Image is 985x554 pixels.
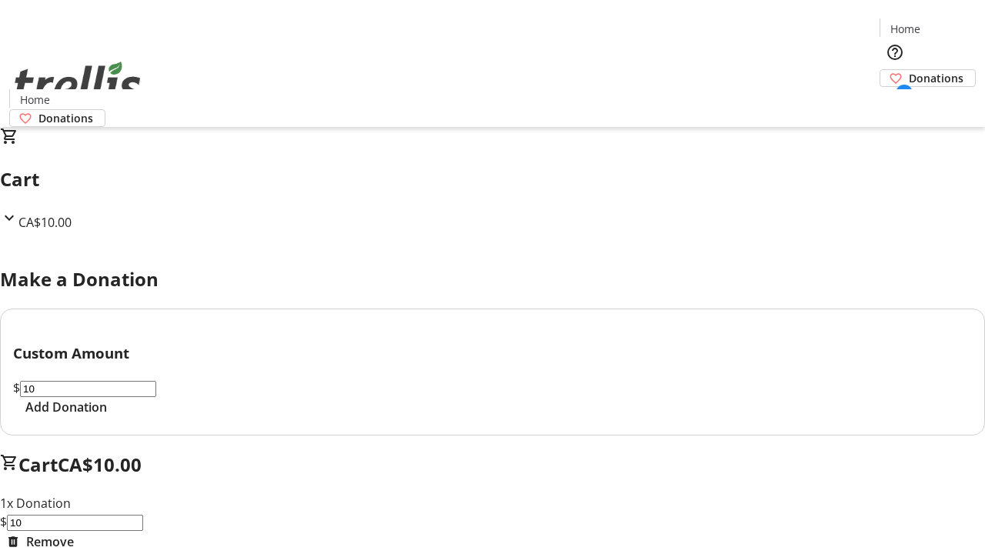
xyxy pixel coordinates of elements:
button: Add Donation [13,398,119,416]
span: CA$10.00 [58,452,142,477]
span: Remove [26,532,74,551]
input: Donation Amount [20,381,156,397]
span: CA$10.00 [18,214,72,231]
span: $ [13,379,20,396]
button: Cart [880,87,910,118]
a: Donations [880,69,976,87]
a: Home [880,21,930,37]
button: Help [880,37,910,68]
span: Home [20,92,50,108]
span: Donations [909,70,963,86]
a: Home [10,92,59,108]
input: Donation Amount [7,515,143,531]
span: Home [890,21,920,37]
span: Donations [38,110,93,126]
a: Donations [9,109,105,127]
span: Add Donation [25,398,107,416]
img: Orient E2E Organization vjlQ4Jt33u's Logo [9,45,146,122]
h3: Custom Amount [13,342,972,364]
